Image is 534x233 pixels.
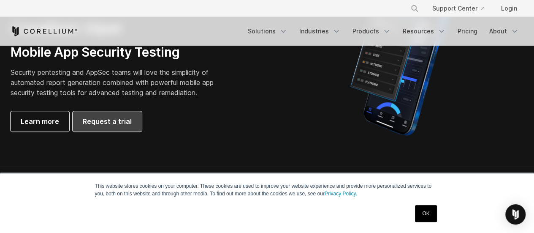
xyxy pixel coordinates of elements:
[407,1,422,16] button: Search
[73,111,142,132] a: Request a trial
[400,1,524,16] div: Navigation Menu
[494,1,524,16] a: Login
[426,1,491,16] a: Support Center
[11,26,78,36] a: Corellium Home
[325,191,357,197] a: Privacy Policy.
[95,182,439,197] p: This website stores cookies on your computer. These cookies are used to improve your website expe...
[21,116,59,126] span: Learn more
[398,24,451,39] a: Resources
[83,116,132,126] span: Request a trial
[243,24,293,39] a: Solutions
[243,24,524,39] div: Navigation Menu
[453,24,482,39] a: Pricing
[11,44,227,60] h3: Mobile App Security Testing
[505,204,526,225] div: Open Intercom Messenger
[11,67,227,98] p: Security pentesting and AppSec teams will love the simplicity of automated report generation comb...
[484,24,524,39] a: About
[415,205,436,222] a: OK
[347,24,396,39] a: Products
[11,111,69,132] a: Learn more
[294,24,346,39] a: Industries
